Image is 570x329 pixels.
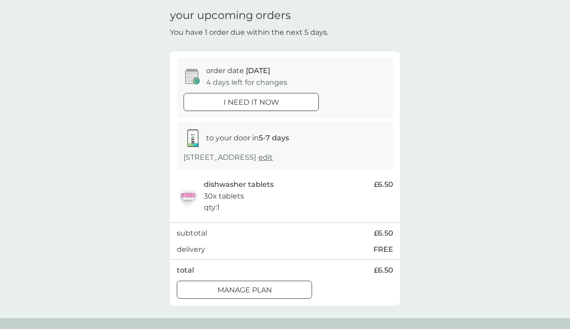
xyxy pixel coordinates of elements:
[206,77,287,88] p: 4 days left for changes
[374,227,393,239] span: £6.50
[259,134,289,142] strong: 5-7 days
[204,190,244,202] p: 30x tablets
[177,244,205,255] p: delivery
[170,27,328,38] p: You have 1 order due within the next 5 days.
[204,202,220,213] p: qty : 1
[258,153,273,162] a: edit
[177,264,194,276] p: total
[204,179,274,190] p: dishwasher tablets
[374,179,393,190] span: £6.50
[373,244,393,255] p: FREE
[177,281,312,299] button: Manage plan
[224,97,279,108] p: i need it now
[184,93,319,111] button: i need it now
[206,65,270,77] p: order date
[177,227,207,239] p: subtotal
[374,264,393,276] span: £6.50
[246,66,270,75] span: [DATE]
[184,152,273,163] p: [STREET_ADDRESS]
[206,134,289,142] span: to your door in
[170,9,291,22] h1: your upcoming orders
[217,284,272,296] p: Manage plan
